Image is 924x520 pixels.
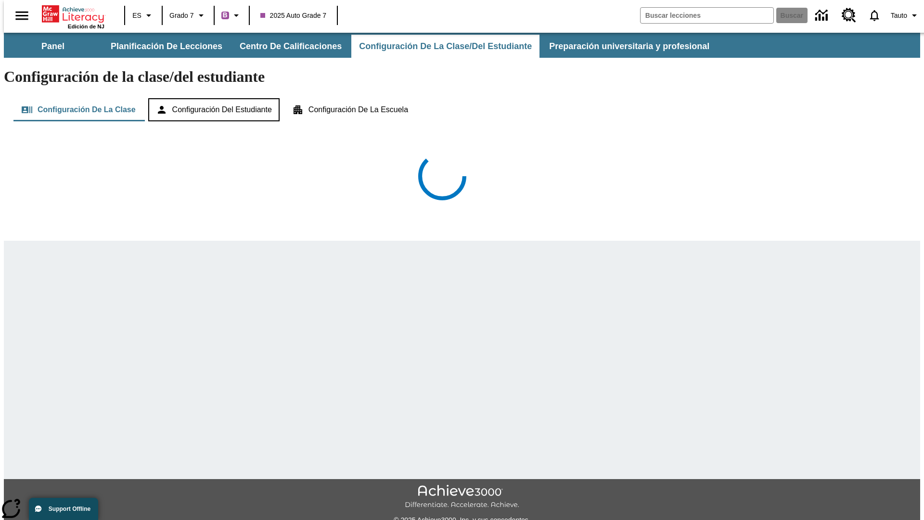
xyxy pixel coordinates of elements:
span: B [223,9,228,21]
span: ES [132,11,141,21]
div: Configuración de la clase/del estudiante [13,98,911,121]
img: Achieve3000 Differentiate Accelerate Achieve [405,485,519,509]
button: Perfil/Configuración [887,7,924,24]
span: Edición de NJ [68,24,104,29]
span: Tauto [891,11,907,21]
span: Grado 7 [169,11,194,21]
button: Configuración de la clase [13,98,143,121]
button: Planificación de lecciones [103,35,230,58]
div: Portada [42,3,104,29]
button: Configuración de la escuela [284,98,416,121]
button: Panel [5,35,101,58]
button: Lenguaje: ES, Selecciona un idioma [128,7,159,24]
button: Preparación universitaria y profesional [541,35,717,58]
span: 2025 Auto Grade 7 [260,11,327,21]
button: Configuración de la clase/del estudiante [351,35,539,58]
button: Support Offline [29,498,98,520]
a: Centro de información [809,2,836,29]
div: Subbarra de navegación [4,35,718,58]
div: Subbarra de navegación [4,33,920,58]
a: Centro de recursos, Se abrirá en una pestaña nueva. [836,2,862,28]
h1: Configuración de la clase/del estudiante [4,68,920,86]
button: Configuración del estudiante [148,98,280,121]
a: Portada [42,4,104,24]
button: Boost El color de la clase es morado/púrpura. Cambiar el color de la clase. [218,7,246,24]
span: Support Offline [49,506,90,512]
button: Centro de calificaciones [232,35,349,58]
input: Buscar campo [641,8,773,23]
button: Grado: Grado 7, Elige un grado [166,7,211,24]
button: Abrir el menú lateral [8,1,36,30]
a: Notificaciones [862,3,887,28]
